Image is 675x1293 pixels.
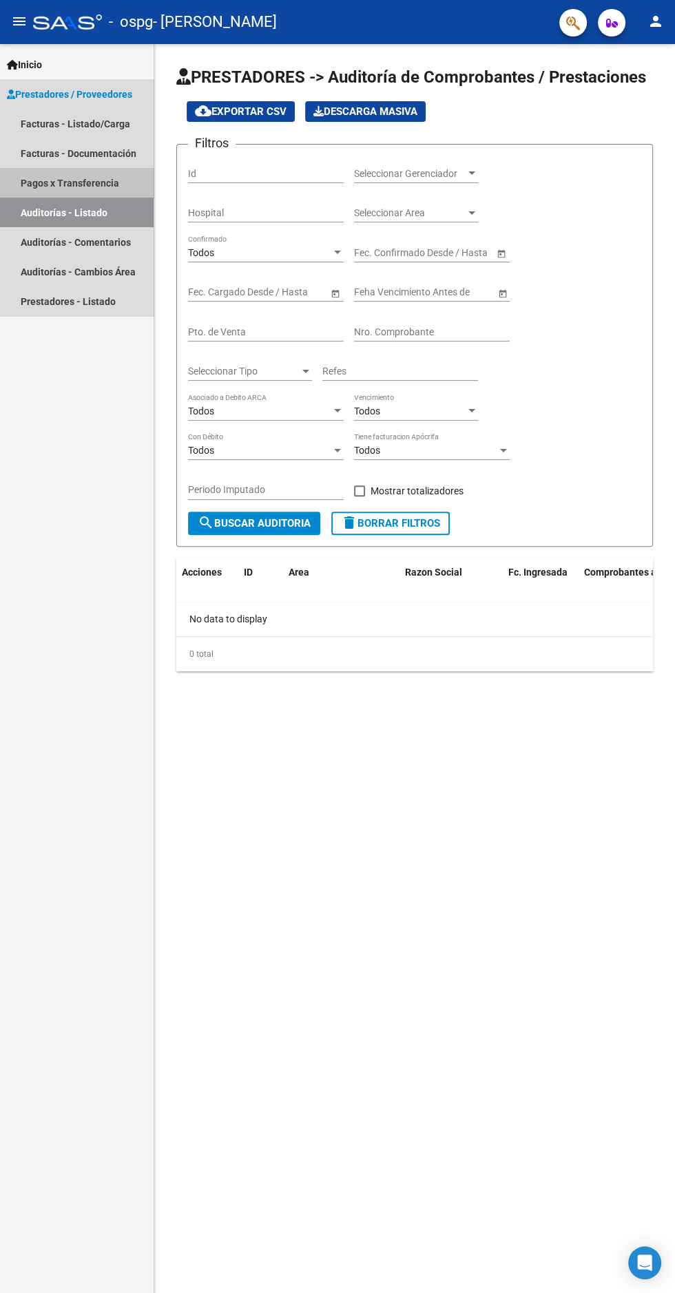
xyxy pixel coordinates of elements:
button: Open calendar [495,286,510,300]
span: Mostrar totalizadores [371,483,464,499]
mat-icon: search [198,514,214,531]
datatable-header-cell: Area [283,558,380,618]
h3: Filtros [188,134,236,153]
span: Seleccionar Tipo [188,366,300,377]
app-download-masive: Descarga masiva de comprobantes (adjuntos) [305,101,426,122]
span: Todos [188,406,214,417]
button: Borrar Filtros [331,512,450,535]
span: - [PERSON_NAME] [153,7,277,37]
span: Todos [188,247,214,258]
span: Todos [188,445,214,456]
mat-icon: menu [11,13,28,30]
div: Open Intercom Messenger [628,1246,661,1279]
button: Descarga Masiva [305,101,426,122]
span: ID [244,567,253,578]
mat-icon: person [647,13,664,30]
span: Todos [354,406,380,417]
input: Fecha fin [416,247,484,259]
span: Area [289,567,309,578]
button: Open calendar [494,246,508,260]
datatable-header-cell: ID [238,558,283,618]
button: Buscar Auditoria [188,512,320,535]
mat-icon: delete [341,514,357,531]
input: Fecha fin [250,286,318,298]
div: No data to display [176,602,652,636]
span: Borrar Filtros [341,517,440,529]
div: 0 total [176,637,653,671]
span: Seleccionar Area [354,207,466,219]
span: Todos [354,445,380,456]
datatable-header-cell: Fc. Ingresada [503,558,579,618]
span: Inicio [7,57,42,72]
span: Razon Social [405,567,462,578]
datatable-header-cell: Razon Social [399,558,503,618]
input: Fecha inicio [354,247,404,259]
input: Fecha inicio [188,286,238,298]
span: - ospg [109,7,153,37]
span: Descarga Masiva [313,105,417,118]
span: Buscar Auditoria [198,517,311,529]
datatable-header-cell: Acciones [176,558,238,618]
mat-icon: cloud_download [195,103,211,119]
span: Acciones [182,567,222,578]
span: Seleccionar Gerenciador [354,168,466,180]
button: Open calendar [328,286,342,300]
button: Exportar CSV [187,101,295,122]
span: Exportar CSV [195,105,287,118]
span: PRESTADORES -> Auditoría de Comprobantes / Prestaciones [176,67,646,87]
span: Fc. Ingresada [508,567,568,578]
span: Prestadores / Proveedores [7,87,132,102]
